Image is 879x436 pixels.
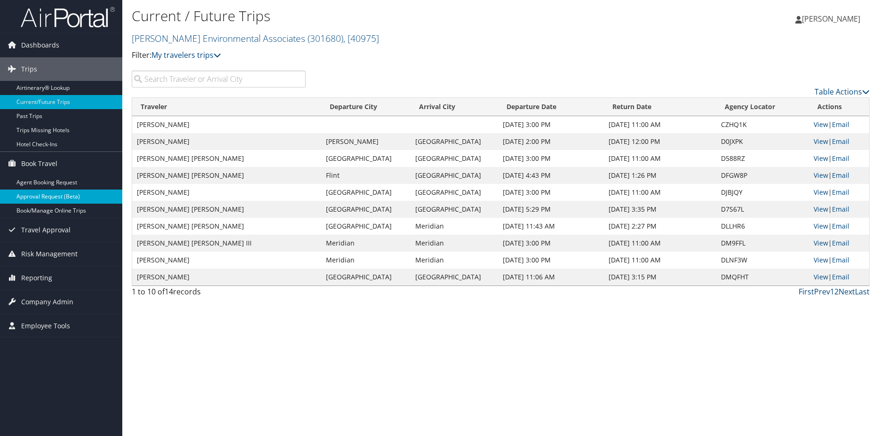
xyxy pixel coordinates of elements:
span: Employee Tools [21,314,70,338]
td: [PERSON_NAME] [132,269,321,285]
h1: Current / Future Trips [132,6,624,26]
td: [PERSON_NAME] [132,252,321,269]
a: [PERSON_NAME] Environmental Associates [132,32,379,45]
p: Filter: [132,49,624,62]
a: Email [832,120,849,129]
td: | [809,167,869,184]
td: DFGW8P [716,167,809,184]
td: Meridian [411,252,498,269]
a: Prev [814,286,830,297]
td: [DATE] 3:00 PM [498,184,604,201]
span: [PERSON_NAME] [802,14,860,24]
a: View [814,137,828,146]
td: [PERSON_NAME] [PERSON_NAME] [132,150,321,167]
a: Email [832,272,849,281]
td: | [809,269,869,285]
a: First [799,286,814,297]
th: Arrival City: activate to sort column ascending [411,98,498,116]
a: View [814,255,828,264]
td: [DATE] 3:15 PM [604,269,717,285]
td: [DATE] 11:00 AM [604,184,717,201]
img: airportal-logo.png [21,6,115,28]
a: Email [832,205,849,214]
td: [GEOGRAPHIC_DATA] [411,184,498,201]
td: [PERSON_NAME] [132,116,321,133]
a: Next [839,286,855,297]
input: Search Traveler or Arrival City [132,71,306,87]
a: Email [832,238,849,247]
a: View [814,120,828,129]
span: 14 [165,286,173,297]
a: View [814,272,828,281]
a: Email [832,154,849,163]
a: View [814,188,828,197]
td: [DATE] 5:29 PM [498,201,604,218]
td: DM9FFL [716,235,809,252]
span: Dashboards [21,33,59,57]
td: [GEOGRAPHIC_DATA] [411,269,498,285]
a: Email [832,171,849,180]
td: [PERSON_NAME] [132,184,321,201]
td: [GEOGRAPHIC_DATA] [411,167,498,184]
td: | [809,201,869,218]
a: View [814,205,828,214]
td: D588RZ [716,150,809,167]
td: [GEOGRAPHIC_DATA] [411,133,498,150]
td: [DATE] 3:35 PM [604,201,717,218]
td: [GEOGRAPHIC_DATA] [321,150,411,167]
a: Table Actions [815,87,870,97]
a: Last [855,286,870,297]
div: 1 to 10 of records [132,286,306,302]
td: [DATE] 11:00 AM [604,116,717,133]
td: [DATE] 3:00 PM [498,252,604,269]
th: Agency Locator: activate to sort column ascending [716,98,809,116]
td: [DATE] 3:00 PM [498,150,604,167]
td: [GEOGRAPHIC_DATA] [411,201,498,218]
a: Email [832,137,849,146]
span: Travel Approval [21,218,71,242]
td: Flint [321,167,411,184]
td: [GEOGRAPHIC_DATA] [321,218,411,235]
td: [PERSON_NAME] [321,133,411,150]
td: [PERSON_NAME] [PERSON_NAME] [132,218,321,235]
td: DMQFHT [716,269,809,285]
td: [DATE] 11:00 AM [604,252,717,269]
td: [GEOGRAPHIC_DATA] [321,269,411,285]
td: Meridian [411,218,498,235]
td: [DATE] 11:00 AM [604,235,717,252]
td: [GEOGRAPHIC_DATA] [411,150,498,167]
td: [PERSON_NAME] [PERSON_NAME] [132,167,321,184]
a: Email [832,222,849,230]
td: Meridian [411,235,498,252]
td: DJBJQY [716,184,809,201]
span: Book Travel [21,152,57,175]
td: [PERSON_NAME] [PERSON_NAME] III [132,235,321,252]
a: Email [832,188,849,197]
span: Trips [21,57,37,81]
td: | [809,252,869,269]
a: 1 [830,286,834,297]
a: My travelers trips [151,50,221,60]
td: [DATE] 4:43 PM [498,167,604,184]
a: View [814,238,828,247]
a: 2 [834,286,839,297]
td: Meridian [321,252,411,269]
td: [DATE] 1:26 PM [604,167,717,184]
td: | [809,133,869,150]
a: [PERSON_NAME] [795,5,870,33]
td: [DATE] 11:06 AM [498,269,604,285]
td: Meridian [321,235,411,252]
th: Departure City: activate to sort column ascending [321,98,411,116]
td: [PERSON_NAME] [132,133,321,150]
td: [DATE] 3:00 PM [498,116,604,133]
td: [GEOGRAPHIC_DATA] [321,201,411,218]
th: Actions [809,98,869,116]
span: Company Admin [21,290,73,314]
td: [DATE] 11:00 AM [604,150,717,167]
td: [DATE] 11:43 AM [498,218,604,235]
span: Risk Management [21,242,78,266]
td: CZHQ1K [716,116,809,133]
td: D0JXPK [716,133,809,150]
td: | [809,235,869,252]
td: DLLHR6 [716,218,809,235]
